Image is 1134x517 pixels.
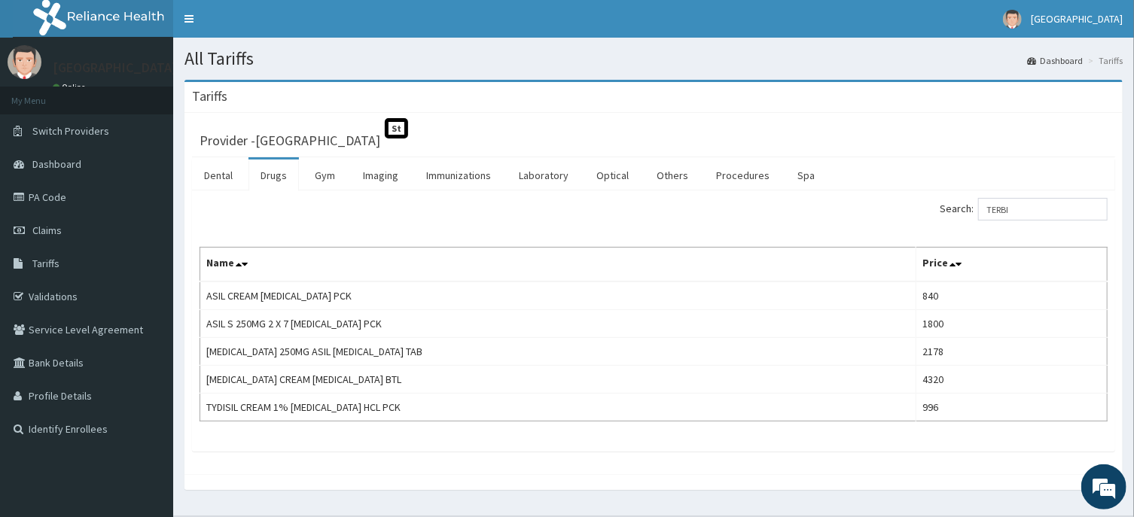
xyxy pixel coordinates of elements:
[78,84,253,104] div: Chat with us now
[978,198,1108,220] input: Search:
[28,75,61,113] img: d_794563401_company_1708531726252_794563401
[1031,12,1123,26] span: [GEOGRAPHIC_DATA]
[32,157,81,171] span: Dashboard
[200,281,916,310] td: ASIL CREAM [MEDICAL_DATA] PCK
[940,198,1108,220] label: Search:
[200,134,380,147] h3: Provider - [GEOGRAPHIC_DATA]
[87,160,208,312] span: We're online!
[704,160,782,191] a: Procedures
[8,351,287,404] textarea: Type your message and hit 'Enter'
[248,160,299,191] a: Drugs
[200,394,916,421] td: TYDISIL CREAM 1% [MEDICAL_DATA] HCL PCK
[645,160,700,191] a: Others
[200,310,916,338] td: ASIL S 250MG 2 X 7 [MEDICAL_DATA] PCK
[192,160,245,191] a: Dental
[916,248,1108,282] th: Price
[916,394,1108,421] td: 996
[1084,54,1123,67] li: Tariffs
[414,160,503,191] a: Immunizations
[1003,10,1022,29] img: User Image
[303,160,347,191] a: Gym
[32,257,59,270] span: Tariffs
[916,310,1108,338] td: 1800
[916,366,1108,394] td: 4320
[351,160,410,191] a: Imaging
[507,160,581,191] a: Laboratory
[200,248,916,282] th: Name
[32,124,109,138] span: Switch Providers
[184,49,1123,68] h1: All Tariffs
[785,160,827,191] a: Spa
[8,45,41,79] img: User Image
[53,82,89,93] a: Online
[53,61,177,75] p: [GEOGRAPHIC_DATA]
[247,8,283,44] div: Minimize live chat window
[200,366,916,394] td: [MEDICAL_DATA] CREAM [MEDICAL_DATA] BTL
[916,338,1108,366] td: 2178
[32,224,62,237] span: Claims
[385,118,408,138] span: St
[192,90,227,103] h3: Tariffs
[916,281,1108,310] td: 840
[1027,54,1083,67] a: Dashboard
[200,338,916,366] td: [MEDICAL_DATA] 250MG ASIL [MEDICAL_DATA] TAB
[584,160,641,191] a: Optical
